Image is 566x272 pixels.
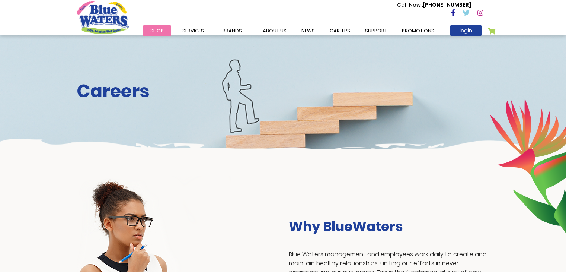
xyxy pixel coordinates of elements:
a: Promotions [394,25,442,36]
span: Shop [150,27,164,34]
h2: Careers [77,80,490,102]
a: careers [322,25,358,36]
p: [PHONE_NUMBER] [397,1,471,9]
a: about us [255,25,294,36]
span: Brands [223,27,242,34]
a: News [294,25,322,36]
span: Call Now : [397,1,423,9]
img: career-intro-leaves.png [490,98,566,233]
a: login [450,25,482,36]
span: Services [182,27,204,34]
h3: Why BlueWaters [289,218,490,234]
a: support [358,25,394,36]
a: store logo [77,1,129,34]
